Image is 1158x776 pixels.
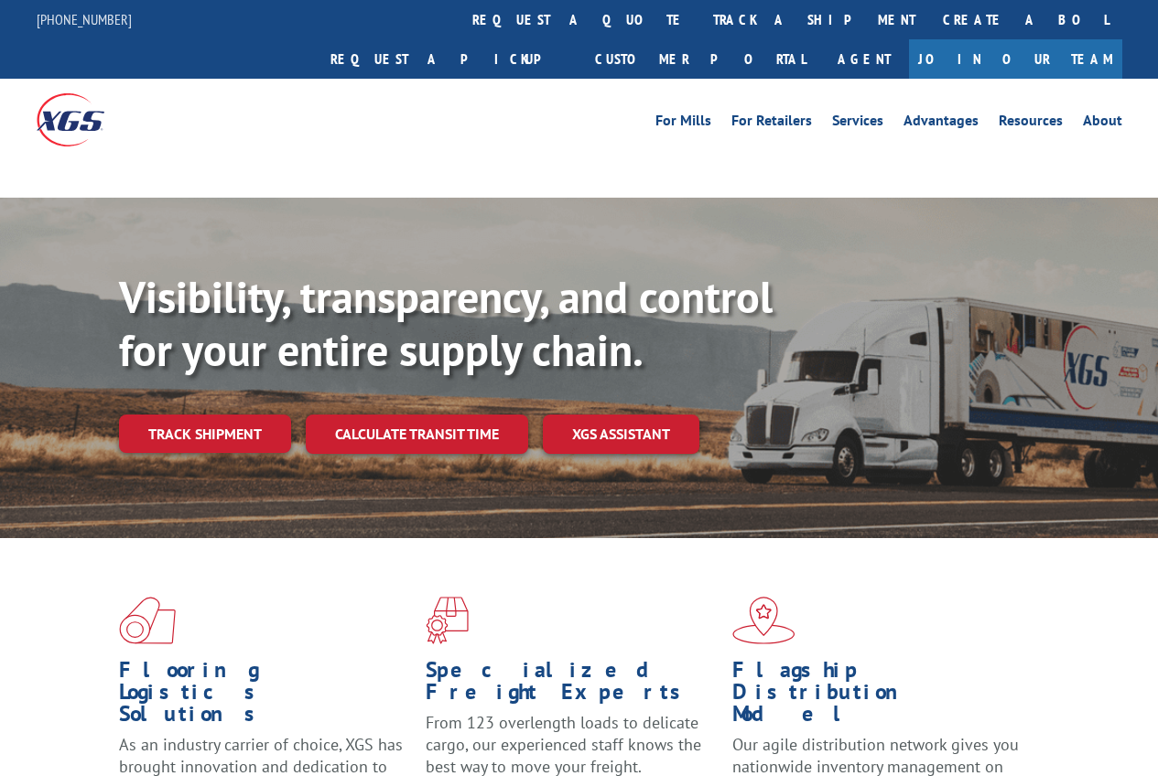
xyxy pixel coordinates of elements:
[732,597,795,644] img: xgs-icon-flagship-distribution-model-red
[426,659,719,712] h1: Specialized Freight Experts
[655,113,711,134] a: For Mills
[732,659,1025,734] h1: Flagship Distribution Model
[904,113,979,134] a: Advantages
[909,39,1122,79] a: Join Our Team
[317,39,581,79] a: Request a pickup
[1083,113,1122,134] a: About
[306,415,528,454] a: Calculate transit time
[731,113,812,134] a: For Retailers
[581,39,819,79] a: Customer Portal
[37,10,132,28] a: [PHONE_NUMBER]
[426,597,469,644] img: xgs-icon-focused-on-flooring-red
[119,268,773,378] b: Visibility, transparency, and control for your entire supply chain.
[119,659,412,734] h1: Flooring Logistics Solutions
[999,113,1063,134] a: Resources
[119,597,176,644] img: xgs-icon-total-supply-chain-intelligence-red
[543,415,699,454] a: XGS ASSISTANT
[819,39,909,79] a: Agent
[832,113,883,134] a: Services
[119,415,291,453] a: Track shipment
